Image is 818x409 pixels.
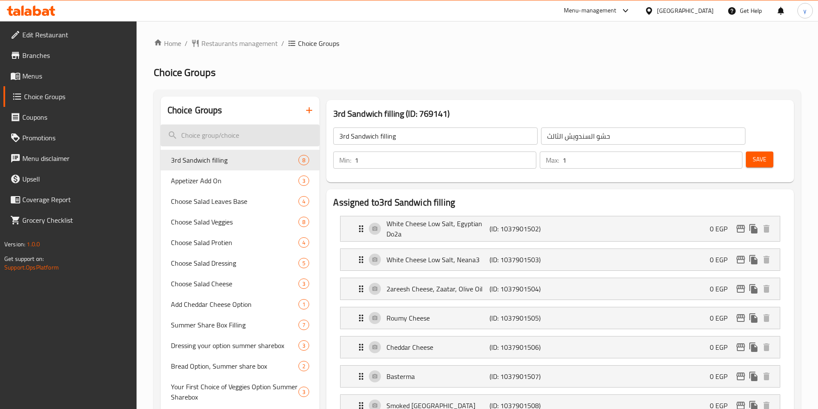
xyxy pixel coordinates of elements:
[298,155,309,165] div: Choices
[333,333,787,362] li: Expand
[298,320,309,330] div: Choices
[341,249,780,270] div: Expand
[299,259,309,267] span: 5
[161,335,320,356] div: Dressing your option summer sharebox3
[299,321,309,329] span: 7
[22,112,130,122] span: Coupons
[299,177,309,185] span: 3
[22,174,130,184] span: Upsell
[22,215,130,225] span: Grocery Checklist
[760,282,773,295] button: delete
[299,239,309,247] span: 4
[22,30,130,40] span: Edit Restaurant
[298,361,309,371] div: Choices
[298,340,309,351] div: Choices
[161,170,320,191] div: Appetizer Add On3
[747,282,760,295] button: duplicate
[298,196,309,206] div: Choices
[3,107,137,127] a: Coupons
[747,341,760,354] button: duplicate
[490,254,558,265] p: (ID: 1037901503)
[747,312,760,324] button: duplicate
[386,371,489,382] p: Basterma
[747,370,760,383] button: duplicate
[161,273,320,294] div: Choose Salad Cheese3
[171,340,299,351] span: Dressing your option summer sharebox
[341,366,780,387] div: Expand
[299,197,309,206] span: 4
[333,274,787,303] li: Expand
[333,362,787,391] li: Expand
[734,282,747,295] button: edit
[4,239,25,250] span: Version:
[490,371,558,382] p: (ID: 1037901507)
[299,156,309,164] span: 8
[154,63,216,82] span: Choice Groups
[4,262,59,273] a: Support.OpsPlatform
[3,45,137,66] a: Branches
[710,371,734,382] p: 0 EGP
[386,254,489,265] p: White Cheese Low Salt, Neana3
[171,196,299,206] span: Choose Salad Leaves Base
[201,38,278,48] span: Restaurants management
[3,169,137,189] a: Upsell
[171,155,299,165] span: 3rd Sandwich filling
[299,300,309,309] span: 1
[760,370,773,383] button: delete
[171,361,299,371] span: Bread Option, Summer share box
[299,388,309,396] span: 3
[171,176,299,186] span: Appetizer Add On
[3,210,137,230] a: Grocery Checklist
[803,6,806,15] span: y
[185,38,188,48] li: /
[298,279,309,289] div: Choices
[3,127,137,148] a: Promotions
[341,336,780,358] div: Expand
[3,148,137,169] a: Menu disclaimer
[734,312,747,324] button: edit
[734,341,747,354] button: edit
[3,86,137,107] a: Choice Groups
[298,237,309,248] div: Choices
[386,218,489,239] p: White Cheese Low Salt, Egyptian Do2a
[299,218,309,226] span: 8
[710,342,734,352] p: 0 EGP
[22,153,130,164] span: Menu disclaimer
[386,284,489,294] p: 2areesh Cheese, Zaatar, Olive Oil
[298,387,309,397] div: Choices
[734,222,747,235] button: edit
[753,154,766,165] span: Save
[341,307,780,329] div: Expand
[3,189,137,210] a: Coverage Report
[490,342,558,352] p: (ID: 1037901506)
[298,176,309,186] div: Choices
[746,151,773,167] button: Save
[298,217,309,227] div: Choices
[760,222,773,235] button: delete
[298,299,309,309] div: Choices
[161,253,320,273] div: Choose Salad Dressing5
[171,382,299,402] span: Your First Choice of Veggies Option Summer Sharebox
[161,150,320,170] div: 3rd Sandwich filling8
[161,191,320,212] div: Choose Salad Leaves Base4
[747,253,760,266] button: duplicate
[710,284,734,294] p: 0 EGP
[760,341,773,354] button: delete
[341,216,780,241] div: Expand
[27,239,40,250] span: 1.0.0
[386,313,489,323] p: Roumy Cheese
[4,253,44,264] span: Get support on:
[298,38,339,48] span: Choice Groups
[299,280,309,288] span: 3
[333,107,787,121] h3: 3rd Sandwich filling (ID: 769141)
[760,312,773,324] button: delete
[734,253,747,266] button: edit
[171,217,299,227] span: Choose Salad Veggies
[161,356,320,376] div: Bread Option, Summer share box2
[161,124,320,146] input: search
[747,222,760,235] button: duplicate
[22,194,130,205] span: Coverage Report
[299,362,309,370] span: 2
[333,245,787,274] li: Expand
[161,232,320,253] div: Choose Salad Protien4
